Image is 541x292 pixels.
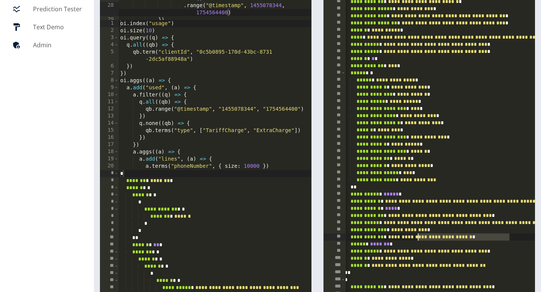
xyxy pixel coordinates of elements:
div: 15 [100,127,119,134]
div: 10 [100,91,119,98]
div: 28 [100,2,119,16]
div: 1 [100,20,119,27]
div: 6 [100,63,119,70]
div: 18 [100,148,119,155]
div: 7 [100,70,119,77]
div: 14 [100,120,119,127]
div: 9 [100,84,119,91]
h5: Admin [33,41,82,50]
div: 11 [100,98,119,105]
div: 4 [100,41,119,48]
div: 20 [100,163,119,170]
div: 16 [100,134,119,141]
div: 3 [100,34,119,41]
h5: Text Demo [33,23,82,32]
a: Text Demo [6,18,88,36]
a: Admin [6,36,88,54]
div: 21 [100,170,119,177]
h5: Prediction Tester [33,5,82,14]
div: 17 [100,141,119,148]
div: 12 [100,105,119,113]
div: 5 [100,48,119,63]
div: 29 [100,16,119,23]
div: 8 [100,77,119,84]
div: 2 [100,27,119,34]
div: 19 [100,155,119,163]
div: 13 [100,113,119,120]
